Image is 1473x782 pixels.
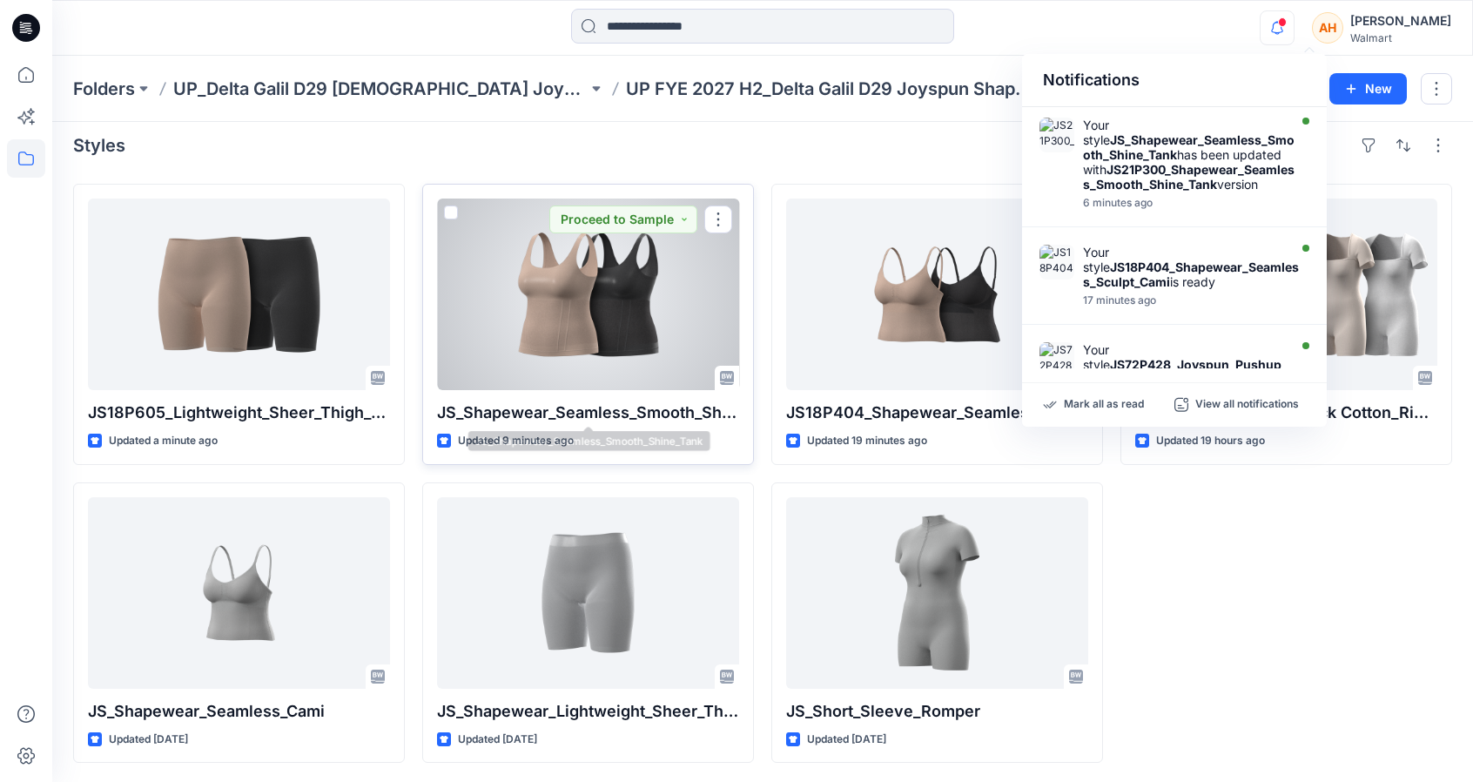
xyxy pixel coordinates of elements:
a: JS_Shapewear_Lightweight_Sheer_Thigh_Shaper [437,497,739,689]
p: Updated [DATE] [109,731,188,749]
a: JS_Shapewear_Seamless_Cami [88,497,390,689]
p: JS18P605_Lightweight_Sheer_Thigh_Slimmer [88,401,390,425]
div: Friday, October 03, 2025 19:28 [1083,197,1299,209]
p: Updated 9 minutes ago [458,432,574,450]
p: JS18P404_Shapewear_Seamless_Sculpt_Cami [786,401,1088,425]
img: JS21P300_Shapewear_Seamless_Smooth_Shine_Tank [1039,118,1074,152]
div: Notifications [1022,54,1327,107]
p: Updated [DATE] [458,731,537,749]
strong: JS18P404_Shapewear_Seamless_Sculpt_Cami [1083,260,1299,289]
div: Your style has been updated with version [1083,118,1299,192]
div: AH [1312,12,1343,44]
div: Your style is ready [1083,245,1299,289]
a: JS_Shapewear_Seamless_Smooth_Shine_Tank [437,199,739,390]
div: [PERSON_NAME] [1350,10,1451,31]
strong: JS21P300_Shapewear_Seamless_Smooth_Shine_Tank [1083,162,1295,192]
p: JS_Shapewear_Seamless_Cami [88,699,390,724]
div: Friday, October 03, 2025 19:18 [1083,294,1299,307]
p: JS_Short_Sleeve_Romper [786,699,1088,724]
p: UP FYE 2027 H2_Delta Galil D29 Joyspun Shapewear [626,77,1040,101]
a: UP_Delta Galil D29 [DEMOGRAPHIC_DATA] Joyspun Intimates [173,77,588,101]
p: JS_Shapewear_Lightweight_Sheer_Thigh_Shaper [437,699,739,724]
a: Folders [73,77,135,101]
div: Your style is ready [1083,342,1299,387]
strong: JS_Shapewear_Seamless_Smooth_Shine_Tank [1083,132,1295,162]
img: JS72P428_Joyspun_Pushup_Wireless [1039,342,1074,377]
p: Mark all as read [1064,397,1144,413]
strong: JS72P428_Joyspun_Pushup_Wireless [1083,357,1288,387]
h4: Styles [73,135,125,156]
div: Walmart [1350,31,1451,44]
a: JS_Short_Sleeve_Romper [786,497,1088,689]
p: View all notifications [1195,397,1299,413]
a: JS18P605_Lightweight_Sheer_Thigh_Slimmer [88,199,390,390]
p: Updated 19 minutes ago [807,432,927,450]
img: JS18P404_Shapewear_Seamless_Sculpt_Cami [1039,245,1074,280]
p: Updated [DATE] [807,731,886,749]
a: JS18P404_Shapewear_Seamless_Sculpt_Cami [786,199,1088,390]
p: Updated 19 hours ago [1156,432,1265,450]
button: New [1329,73,1407,104]
p: JS_Shapewear_Seamless_Smooth_Shine_Tank [437,401,739,425]
p: Updated a minute ago [109,432,218,450]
